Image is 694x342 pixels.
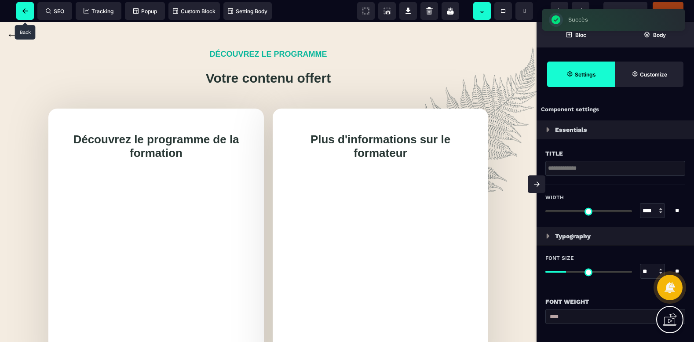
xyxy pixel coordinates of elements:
span: Previsualiser [609,7,642,14]
span: Open Layer Manager [615,22,694,47]
strong: Bloc [575,32,586,38]
span: Open Style Manager [615,62,683,87]
img: loading [546,233,550,239]
span: Setting Body [228,8,267,15]
p: Essentials [555,124,587,135]
span: Publier [659,7,677,14]
text: Découvrez le programme de la formation [62,109,251,140]
strong: Customize [640,71,667,78]
a: ← [7,7,17,18]
span: Open Blocks [537,22,615,47]
p: Typography [555,231,591,241]
span: Preview [603,2,647,19]
span: Screenshot [378,2,396,20]
span: Custom Block [173,8,216,15]
div: Font Weight [545,296,685,307]
span: Tracking [84,8,113,15]
span: SEO [46,8,64,15]
div: Component settings [537,101,694,118]
span: Settings [547,62,615,87]
strong: Settings [575,71,596,78]
span: Font Size [545,255,574,262]
span: View components [357,2,375,20]
div: Title [545,148,685,159]
strong: Body [653,32,666,38]
img: loading [546,127,550,132]
text: Plus d'informations sur le formateur [286,109,475,140]
span: Width [545,194,564,201]
span: Popup [133,8,157,15]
